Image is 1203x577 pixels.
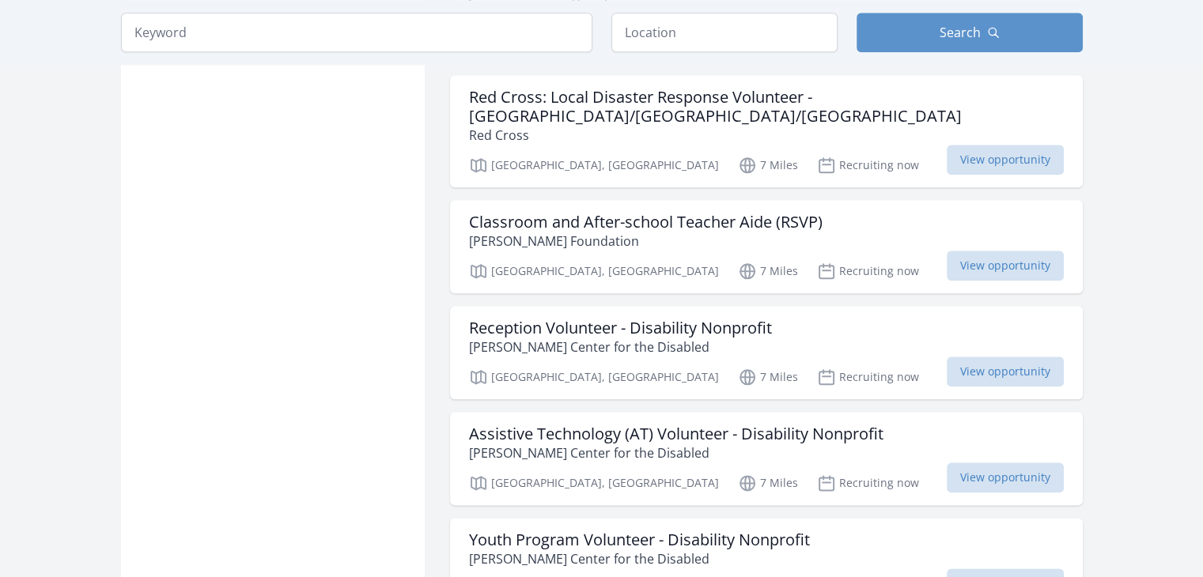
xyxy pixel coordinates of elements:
[469,88,1064,126] h3: Red Cross: Local Disaster Response Volunteer - [GEOGRAPHIC_DATA]/[GEOGRAPHIC_DATA]/[GEOGRAPHIC_DATA]
[817,368,919,387] p: Recruiting now
[469,368,719,387] p: [GEOGRAPHIC_DATA], [GEOGRAPHIC_DATA]
[817,262,919,281] p: Recruiting now
[738,473,798,492] p: 7 Miles
[738,156,798,175] p: 7 Miles
[469,473,719,492] p: [GEOGRAPHIC_DATA], [GEOGRAPHIC_DATA]
[469,319,772,338] h3: Reception Volunteer - Disability Nonprofit
[947,462,1064,492] span: View opportunity
[469,213,823,232] h3: Classroom and After-school Teacher Aide (RSVP)
[940,23,981,42] span: Search
[947,356,1064,387] span: View opportunity
[469,549,810,568] p: [PERSON_NAME] Center for the Disabled
[817,473,919,492] p: Recruiting now
[450,75,1083,187] a: Red Cross: Local Disaster Response Volunteer - [GEOGRAPHIC_DATA]/[GEOGRAPHIC_DATA]/[GEOGRAPHIC_DA...
[469,156,719,175] p: [GEOGRAPHIC_DATA], [GEOGRAPHIC_DATA]
[121,13,592,52] input: Keyword
[738,368,798,387] p: 7 Miles
[450,306,1083,399] a: Reception Volunteer - Disability Nonprofit [PERSON_NAME] Center for the Disabled [GEOGRAPHIC_DATA...
[857,13,1083,52] button: Search
[469,232,823,251] p: [PERSON_NAME] Foundation
[947,145,1064,175] span: View opportunity
[738,262,798,281] p: 7 Miles
[817,156,919,175] p: Recruiting now
[611,13,838,52] input: Location
[469,443,883,462] p: [PERSON_NAME] Center for the Disabled
[469,126,1064,145] p: Red Cross
[469,338,772,356] p: [PERSON_NAME] Center for the Disabled
[469,530,810,549] h3: Youth Program Volunteer - Disability Nonprofit
[947,251,1064,281] span: View opportunity
[469,424,883,443] h3: Assistive Technology (AT) Volunteer - Disability Nonprofit
[450,200,1083,293] a: Classroom and After-school Teacher Aide (RSVP) [PERSON_NAME] Foundation [GEOGRAPHIC_DATA], [GEOGR...
[450,412,1083,505] a: Assistive Technology (AT) Volunteer - Disability Nonprofit [PERSON_NAME] Center for the Disabled ...
[469,262,719,281] p: [GEOGRAPHIC_DATA], [GEOGRAPHIC_DATA]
